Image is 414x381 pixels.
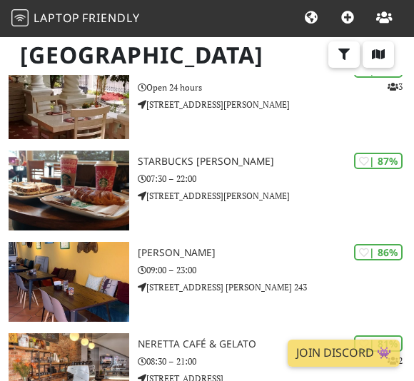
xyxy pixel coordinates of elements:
[11,6,140,31] a: LaptopFriendly LaptopFriendly
[138,263,414,277] p: 09:00 – 23:00
[9,242,129,322] img: Miguel Ángel Coffee
[82,10,139,26] span: Friendly
[9,59,129,139] img: Bistrot Monraz House
[34,10,80,26] span: Laptop
[138,247,414,259] h3: [PERSON_NAME]
[354,153,403,169] div: | 87%
[138,189,414,203] p: [STREET_ADDRESS][PERSON_NAME]
[354,244,403,260] div: | 86%
[9,36,405,75] h1: [GEOGRAPHIC_DATA]
[138,156,414,168] h3: Starbucks [PERSON_NAME]
[11,9,29,26] img: LaptopFriendly
[138,98,414,111] p: [STREET_ADDRESS][PERSON_NAME]
[9,151,129,230] img: Starbucks Terranova
[138,172,414,186] p: 07:30 – 22:00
